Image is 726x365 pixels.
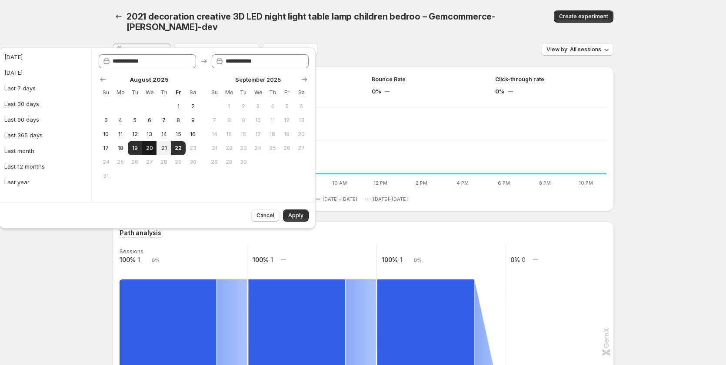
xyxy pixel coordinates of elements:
th: Wednesday [142,86,157,100]
span: 11 [117,131,124,138]
button: Friday September 19 2025 [280,127,294,141]
th: Tuesday [128,86,142,100]
span: 1 [175,103,182,110]
button: Thursday August 21 2025 [157,141,171,155]
div: Last 30 days [4,100,39,108]
span: 4 [117,117,124,124]
span: 10 [254,117,262,124]
button: Saturday September 20 2025 [294,127,309,141]
button: Monday September 1 2025 [222,100,236,113]
button: Wednesday September 17 2025 [251,127,265,141]
button: Last year [2,175,89,189]
th: Tuesday [236,86,250,100]
button: Last 30 days [2,97,89,111]
th: Sunday [207,86,222,100]
button: Sunday September 7 2025 [207,113,222,127]
button: Sunday September 21 2025 [207,141,222,155]
button: Tuesday August 26 2025 [128,155,142,169]
text: 0 [522,256,526,263]
button: Monday August 18 2025 [113,141,127,155]
button: Sunday August 31 2025 [99,169,113,183]
button: Show previous month, July 2025 [97,73,109,86]
button: End of range Today Friday August 22 2025 [171,141,186,155]
span: 15 [225,131,233,138]
div: Last year [4,178,30,186]
button: Last 90 days [2,113,89,126]
div: Last 7 days [4,84,36,93]
span: 2 [189,103,196,110]
button: Wednesday August 27 2025 [142,155,157,169]
text: 0% [152,257,160,263]
span: 4 [269,103,276,110]
button: Tuesday September 9 2025 [236,113,250,127]
span: 5 [131,117,139,124]
span: 19 [131,145,139,152]
span: 2 [240,103,247,110]
span: 9 [189,117,196,124]
span: 0% [495,87,505,96]
span: 2021 decoration creative 3D LED night light table lamp children bedroo – Gemcommerce-[PERSON_NAME... [127,11,496,32]
span: 22 [225,145,233,152]
span: Mo [117,89,124,96]
button: Monday August 4 2025 [113,113,127,127]
button: Tuesday August 5 2025 [128,113,142,127]
button: Saturday August 16 2025 [186,127,200,141]
div: Last 90 days [4,115,39,124]
button: Sunday August 24 2025 [99,155,113,169]
text: 8 PM [539,180,551,186]
span: 18 [117,145,124,152]
text: 1 [271,256,273,263]
button: [DATE] [2,66,89,80]
span: 17 [102,145,110,152]
text: 0% [510,256,520,263]
text: 100% [382,256,398,263]
button: Friday August 8 2025 [171,113,186,127]
button: Monday August 25 2025 [113,155,127,169]
span: 20 [298,131,305,138]
button: Sunday August 17 2025 [99,141,113,155]
span: 11 [269,117,276,124]
span: 23 [189,145,196,152]
div: [DATE] [4,68,23,77]
span: Fr [175,89,182,96]
span: Sa [298,89,305,96]
button: Monday September 22 2025 [222,141,236,155]
text: 100% [253,256,269,263]
button: Saturday September 13 2025 [294,113,309,127]
button: Saturday August 23 2025 [186,141,200,155]
div: Last 365 days [4,131,43,139]
span: 9 [240,117,247,124]
span: Cancel [256,212,274,219]
span: 15 [175,131,182,138]
button: Sunday August 10 2025 [99,127,113,141]
button: Friday September 26 2025 [280,141,294,155]
span: 24 [102,159,110,166]
span: 5 [283,103,290,110]
button: Thursday August 28 2025 [157,155,171,169]
span: Fr [283,89,290,96]
span: 29 [175,159,182,166]
span: 13 [146,131,153,138]
button: Monday September 15 2025 [222,127,236,141]
button: Tuesday August 12 2025 [128,127,142,141]
span: View by: All sessions [546,46,601,53]
span: 16 [240,131,247,138]
span: 16 [189,131,196,138]
span: [DATE]–[DATE] [373,196,408,202]
span: 0% [372,87,381,96]
button: Friday September 5 2025 [280,100,294,113]
span: 30 [189,159,196,166]
text: 2 PM [416,180,427,186]
span: 7 [160,117,167,124]
span: 24 [254,145,262,152]
span: Bounce Rate [372,76,406,83]
button: Saturday September 27 2025 [294,141,309,155]
span: 21 [211,145,218,152]
th: Monday [113,86,127,100]
span: 29 [225,159,233,166]
button: Monday September 8 2025 [222,113,236,127]
th: Saturday [294,86,309,100]
span: We [254,89,262,96]
th: Thursday [265,86,280,100]
button: Saturday September 6 2025 [294,100,309,113]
